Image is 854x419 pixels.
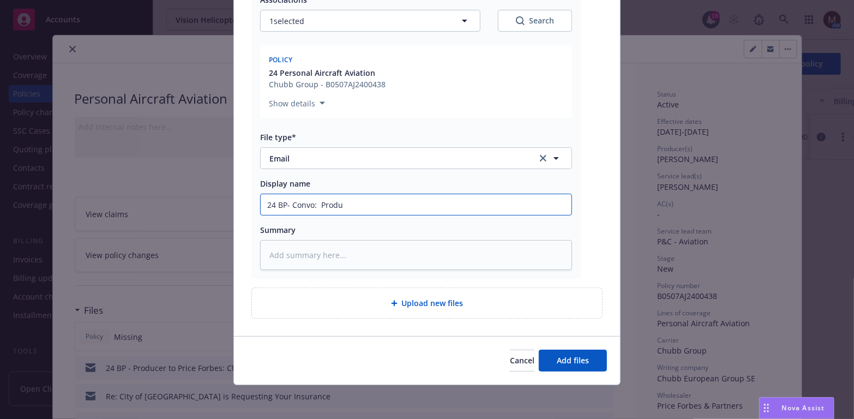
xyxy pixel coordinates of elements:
[510,355,534,366] span: Cancel
[782,403,825,412] span: Nova Assist
[760,398,773,418] div: Drag to move
[510,350,534,372] button: Cancel
[539,350,607,372] button: Add files
[759,397,834,419] button: Nova Assist
[557,355,589,366] span: Add files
